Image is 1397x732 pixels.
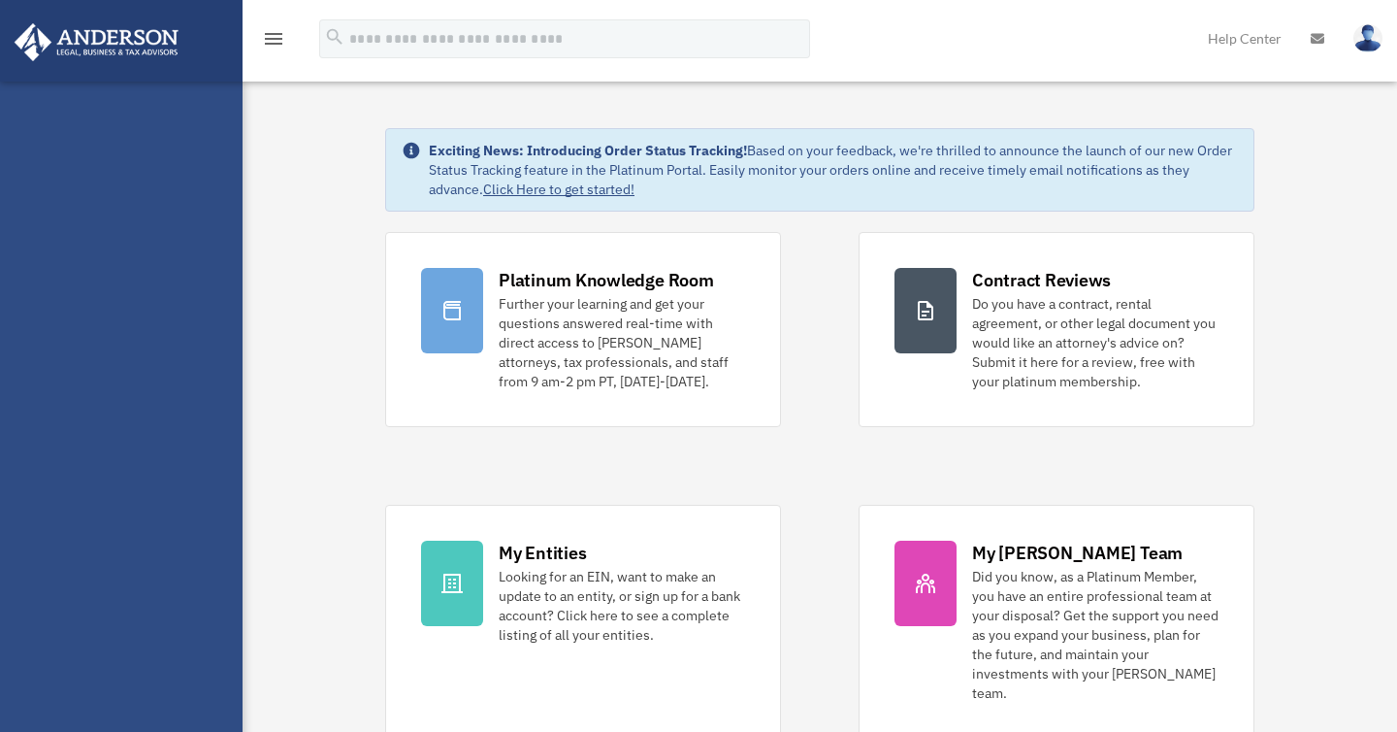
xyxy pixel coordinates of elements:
[324,26,345,48] i: search
[499,567,745,645] div: Looking for an EIN, want to make an update to an entity, or sign up for a bank account? Click her...
[972,294,1218,391] div: Do you have a contract, rental agreement, or other legal document you would like an attorney's ad...
[262,27,285,50] i: menu
[262,34,285,50] a: menu
[429,141,1238,199] div: Based on your feedback, we're thrilled to announce the launch of our new Order Status Tracking fe...
[499,294,745,391] div: Further your learning and get your questions answered real-time with direct access to [PERSON_NAM...
[972,541,1183,565] div: My [PERSON_NAME] Team
[972,268,1111,292] div: Contract Reviews
[972,567,1218,703] div: Did you know, as a Platinum Member, you have an entire professional team at your disposal? Get th...
[429,142,747,159] strong: Exciting News: Introducing Order Status Tracking!
[483,181,634,198] a: Click Here to get started!
[499,268,714,292] div: Platinum Knowledge Room
[1353,24,1382,52] img: User Pic
[859,232,1254,427] a: Contract Reviews Do you have a contract, rental agreement, or other legal document you would like...
[499,541,586,565] div: My Entities
[9,23,184,61] img: Anderson Advisors Platinum Portal
[385,232,781,427] a: Platinum Knowledge Room Further your learning and get your questions answered real-time with dire...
